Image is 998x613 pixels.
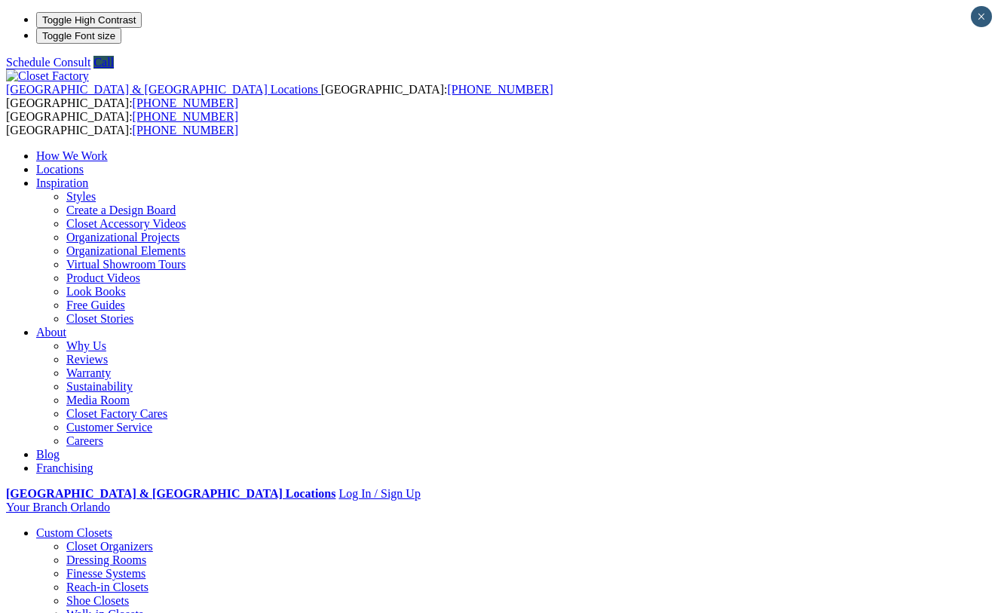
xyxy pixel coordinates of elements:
[66,434,103,447] a: Careers
[36,448,60,461] a: Blog
[66,540,153,553] a: Closet Organizers
[66,581,148,593] a: Reach-in Closets
[70,501,109,513] span: Orlando
[133,124,238,136] a: [PHONE_NUMBER]
[6,83,553,109] span: [GEOGRAPHIC_DATA]: [GEOGRAPHIC_DATA]:
[338,487,420,500] a: Log In / Sign Up
[66,217,186,230] a: Closet Accessory Videos
[66,285,126,298] a: Look Books
[6,56,90,69] a: Schedule Consult
[36,12,142,28] button: Toggle High Contrast
[66,567,145,580] a: Finesse Systems
[66,312,133,325] a: Closet Stories
[66,553,146,566] a: Dressing Rooms
[6,110,238,136] span: [GEOGRAPHIC_DATA]: [GEOGRAPHIC_DATA]:
[66,204,176,216] a: Create a Design Board
[133,110,238,123] a: [PHONE_NUMBER]
[42,30,115,41] span: Toggle Font size
[66,366,111,379] a: Warranty
[36,28,121,44] button: Toggle Font size
[66,190,96,203] a: Styles
[971,6,992,27] button: Close
[42,14,136,26] span: Toggle High Contrast
[66,594,129,607] a: Shoe Closets
[66,353,108,366] a: Reviews
[36,149,108,162] a: How We Work
[6,501,67,513] span: Your Branch
[66,271,140,284] a: Product Videos
[6,83,321,96] a: [GEOGRAPHIC_DATA] & [GEOGRAPHIC_DATA] Locations
[66,258,186,271] a: Virtual Showroom Tours
[36,461,93,474] a: Franchising
[36,176,88,189] a: Inspiration
[66,394,130,406] a: Media Room
[36,326,66,339] a: About
[36,526,112,539] a: Custom Closets
[66,299,125,311] a: Free Guides
[6,83,318,96] span: [GEOGRAPHIC_DATA] & [GEOGRAPHIC_DATA] Locations
[66,421,152,434] a: Customer Service
[6,501,110,513] a: Your Branch Orlando
[6,69,89,83] img: Closet Factory
[66,231,179,244] a: Organizational Projects
[6,487,335,500] a: [GEOGRAPHIC_DATA] & [GEOGRAPHIC_DATA] Locations
[66,380,133,393] a: Sustainability
[447,83,553,96] a: [PHONE_NUMBER]
[66,407,167,420] a: Closet Factory Cares
[36,163,84,176] a: Locations
[133,97,238,109] a: [PHONE_NUMBER]
[66,244,185,257] a: Organizational Elements
[66,339,106,352] a: Why Us
[93,56,114,69] a: Call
